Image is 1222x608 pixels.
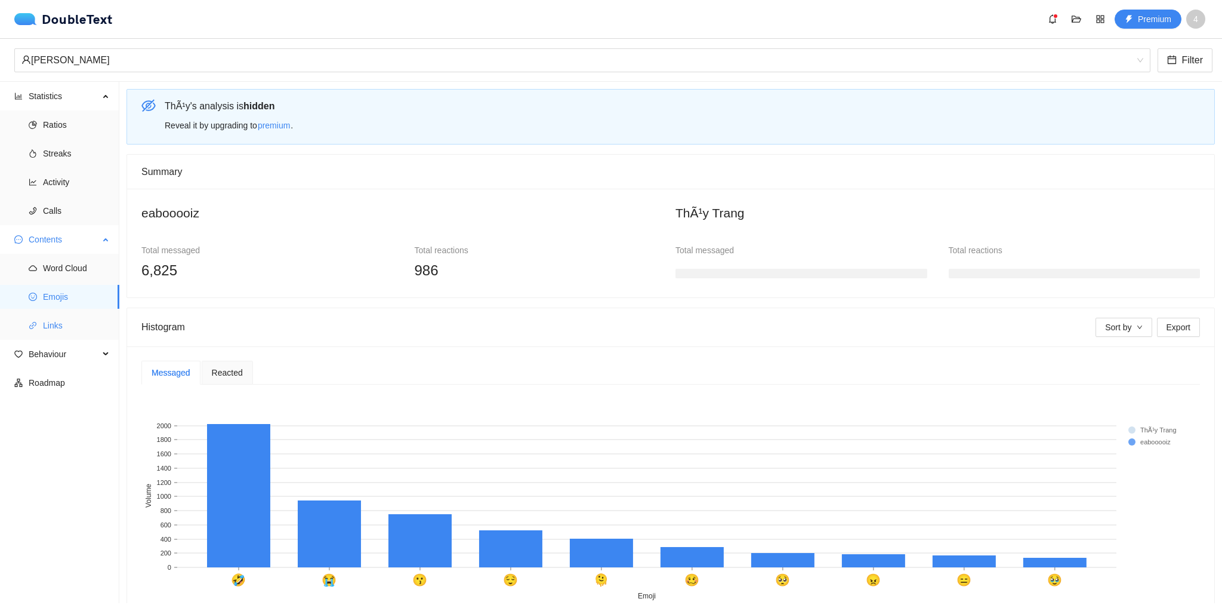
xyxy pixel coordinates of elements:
[161,549,171,557] text: 200
[504,573,519,587] text: 😌
[43,113,110,137] span: Ratios
[1193,10,1198,29] span: 4
[866,573,881,587] text: 😠
[165,101,274,111] span: ThÃ¹y 's analysis is
[413,573,428,587] text: 😗
[165,116,1205,135] div: Reveal it by upgrading to .
[1125,15,1133,24] span: thunderbolt
[21,55,31,65] span: user
[14,13,113,25] div: DoubleText
[1043,10,1062,29] button: bell
[776,573,791,587] text: 🥺
[43,170,110,194] span: Activity
[212,369,243,377] span: Reacted
[1067,14,1085,24] span: folder-open
[949,244,1201,257] div: Total reactions
[21,49,1132,72] div: [PERSON_NAME]
[1181,53,1203,67] span: Filter
[14,350,23,358] span: heart
[415,262,439,278] span: 986
[157,479,171,486] text: 1200
[1167,321,1190,334] span: Export
[322,573,337,587] text: 😭
[14,379,23,387] span: apartment
[141,262,177,278] span: 6,825
[415,244,666,257] div: Total reactions
[29,121,37,129] span: pie-chart
[144,484,153,508] text: Volume
[152,366,190,379] div: Messaged
[1096,318,1152,337] button: Sort bydown
[14,92,23,100] span: bar-chart
[1044,14,1061,24] span: bell
[43,256,110,280] span: Word Cloud
[29,264,37,272] span: cloud
[243,101,274,111] b: hidden
[1091,14,1109,24] span: appstore
[29,84,99,108] span: Statistics
[168,564,171,571] text: 0
[141,155,1200,189] div: Summary
[161,536,171,543] text: 400
[232,573,246,587] text: 🤣
[1115,10,1181,29] button: thunderboltPremium
[1167,55,1177,66] span: calendar
[141,310,1096,344] div: Histogram
[685,573,700,587] text: 🥴
[161,521,171,529] text: 600
[675,244,927,257] div: Total messaged
[161,507,171,514] text: 800
[141,99,156,113] span: eye-invisible
[14,13,113,25] a: logoDoubleText
[1157,318,1200,337] button: Export
[29,293,37,301] span: smile
[14,235,23,244] span: message
[675,203,1200,223] h2: ThÃ¹y Trang
[594,573,609,587] text: 🫠
[157,493,171,500] text: 1000
[29,342,99,366] span: Behaviour
[638,592,656,600] text: Emoji
[957,573,972,587] text: 😑
[141,203,666,223] h2: eabooooiz
[1067,10,1086,29] button: folder-open
[29,228,99,251] span: Contents
[1105,321,1131,334] span: Sort by
[29,371,110,395] span: Roadmap
[141,244,393,257] div: Total messaged
[257,116,291,135] button: premium
[29,321,37,330] span: link
[1137,324,1143,331] span: down
[14,13,42,25] img: logo
[157,450,171,457] text: 1600
[43,199,110,223] span: Calls
[1138,13,1171,26] span: Premium
[29,149,37,158] span: fire
[258,119,290,132] span: premium
[43,285,110,309] span: Emojis
[157,465,171,472] text: 1400
[43,142,110,165] span: Streaks
[1091,10,1110,29] button: appstore
[1048,573,1063,587] text: 🥹
[1158,48,1212,72] button: calendarFilter
[21,49,1143,72] span: Thùy Trang
[29,178,37,186] span: line-chart
[157,422,171,429] text: 2000
[29,207,37,215] span: phone
[43,314,110,337] span: Links
[157,436,171,443] text: 1800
